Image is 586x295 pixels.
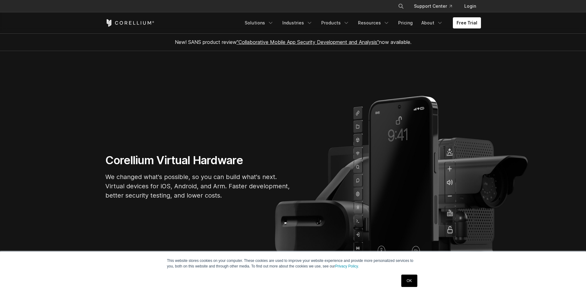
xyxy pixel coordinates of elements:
a: "Collaborative Mobile App Security Development and Analysis" [237,39,379,45]
p: This website stores cookies on your computer. These cookies are used to improve your website expe... [167,258,419,269]
a: Products [318,17,353,28]
a: Login [459,1,481,12]
h1: Corellium Virtual Hardware [105,153,291,167]
a: OK [401,275,417,287]
div: Navigation Menu [241,17,481,28]
a: Corellium Home [105,19,154,27]
a: About [418,17,447,28]
a: Resources [354,17,393,28]
a: Privacy Policy. [335,264,359,268]
div: Navigation Menu [390,1,481,12]
span: New! SANS product review now available. [175,39,411,45]
a: Pricing [394,17,416,28]
a: Support Center [409,1,457,12]
a: Free Trial [453,17,481,28]
p: We changed what's possible, so you can build what's next. Virtual devices for iOS, Android, and A... [105,172,291,200]
a: Solutions [241,17,277,28]
a: Industries [279,17,316,28]
button: Search [395,1,407,12]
